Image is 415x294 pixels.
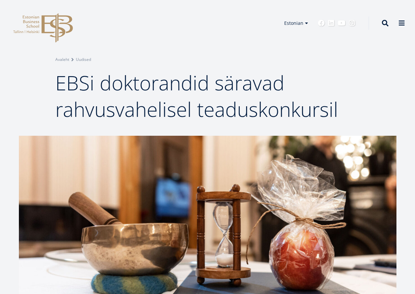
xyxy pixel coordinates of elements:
[318,20,325,26] a: Facebook
[328,20,335,26] a: Linkedin
[55,69,338,123] span: EBSi doktorandid säravad rahvusvahelisel teaduskonkursil
[349,20,355,26] a: Instagram
[338,20,345,26] a: Youtube
[55,56,69,63] a: Avaleht
[76,56,91,63] a: Uudised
